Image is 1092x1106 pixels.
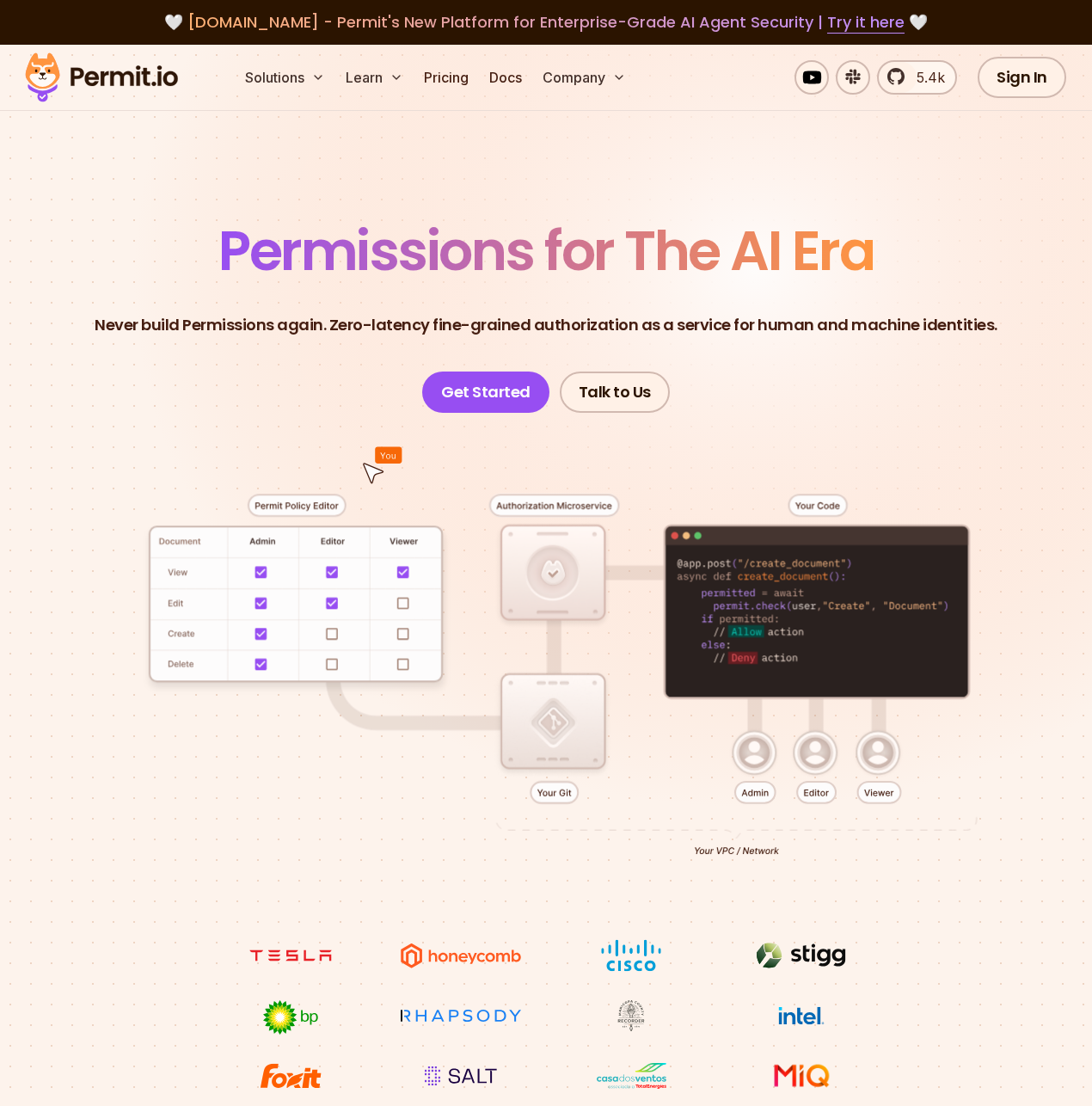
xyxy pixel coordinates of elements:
[906,67,945,88] span: 5.4k
[226,1060,355,1092] img: Foxit
[737,939,866,972] img: Stigg
[396,939,525,972] img: Honeycomb
[226,939,355,972] img: tesla
[422,372,549,413] a: Get Started
[827,11,905,34] a: Try it here
[339,60,410,95] button: Learn
[567,1060,696,1092] img: Casa dos Ventos
[737,999,866,1032] img: Intel
[417,60,475,95] a: Pricing
[41,10,1051,34] div: 🤍 🤍
[567,939,696,972] img: Cisco
[238,60,332,95] button: Solutions
[744,1061,860,1091] img: MIQ
[482,60,529,95] a: Docs
[978,57,1066,98] a: Sign In
[187,11,905,33] span: [DOMAIN_NAME] - Permit's New Platform for Enterprise-Grade AI Agent Security |
[877,60,957,95] a: 5.4k
[17,48,186,107] img: Permit logo
[536,60,633,95] button: Company
[95,313,997,337] p: Never build Permissions again. Zero-latency fine-grained authorization as a service for human and...
[226,999,355,1035] img: bp
[218,212,874,289] span: Permissions for The AI Era
[567,999,696,1032] img: Maricopa County Recorder\'s Office
[560,372,670,413] a: Talk to Us
[396,999,525,1032] img: Rhapsody Health
[396,1060,525,1092] img: salt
